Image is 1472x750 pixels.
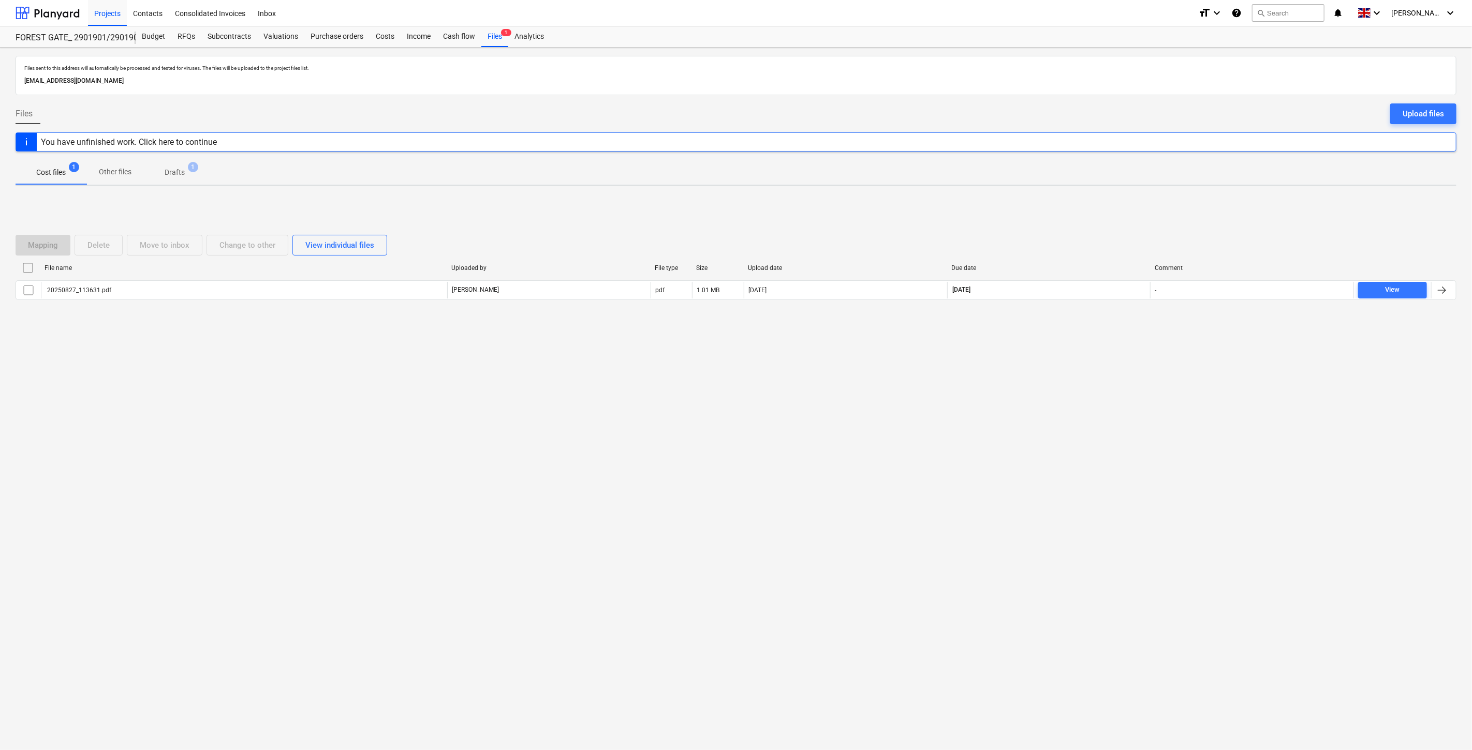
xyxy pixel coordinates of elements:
div: Comment [1155,264,1350,272]
div: pdf [655,287,665,294]
p: Drafts [165,167,185,178]
a: Purchase orders [304,26,370,47]
button: View [1358,282,1427,298]
span: 1 [69,162,79,172]
p: Cost files [36,167,66,178]
i: keyboard_arrow_down [1444,7,1456,19]
div: - [1155,287,1156,294]
p: Other files [99,167,131,177]
a: Income [401,26,437,47]
div: Upload files [1403,107,1444,121]
div: Upload date [748,264,943,272]
div: 1.01 MB [697,287,719,294]
i: Knowledge base [1231,7,1242,19]
a: Budget [136,26,171,47]
p: [EMAIL_ADDRESS][DOMAIN_NAME] [24,76,1448,86]
div: Due date [951,264,1146,272]
span: 1 [188,162,198,172]
button: View individual files [292,235,387,256]
span: [DATE] [952,286,972,294]
a: Costs [370,26,401,47]
div: [DATE] [748,287,767,294]
a: Cash flow [437,26,481,47]
i: format_size [1198,7,1211,19]
div: FOREST GATE_ 2901901/2901902/2901903 [16,33,123,43]
p: [PERSON_NAME] [452,286,499,294]
iframe: Chat Widget [1420,700,1472,750]
span: Files [16,108,33,120]
div: File type [655,264,688,272]
a: RFQs [171,26,201,47]
div: View individual files [305,238,374,252]
button: Search [1252,4,1324,22]
span: search [1257,9,1265,17]
a: Analytics [508,26,550,47]
div: Files [481,26,508,47]
div: View [1386,284,1400,296]
button: Upload files [1390,103,1456,124]
a: Valuations [257,26,304,47]
span: 1 [501,29,511,36]
i: keyboard_arrow_down [1211,7,1223,19]
i: notifications [1333,7,1343,19]
p: Files sent to this address will automatically be processed and tested for viruses. The files will... [24,65,1448,71]
span: [PERSON_NAME] [1391,9,1443,17]
div: Uploaded by [451,264,646,272]
a: Files1 [481,26,508,47]
div: 20250827_113631.pdf [46,287,111,294]
a: Subcontracts [201,26,257,47]
div: File name [45,264,443,272]
i: keyboard_arrow_down [1371,7,1383,19]
div: You have unfinished work. Click here to continue [41,137,217,147]
div: Size [696,264,740,272]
